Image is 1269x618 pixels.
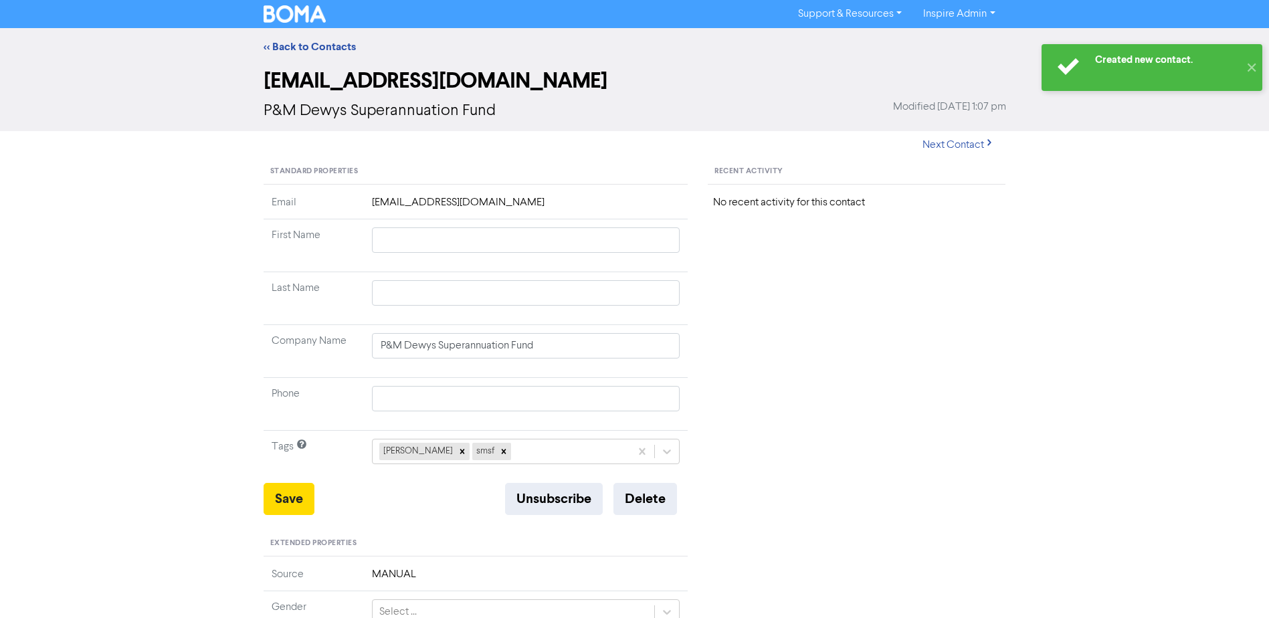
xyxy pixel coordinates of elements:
[613,483,677,515] button: Delete
[1095,53,1239,67] div: Created new contact.
[264,531,688,556] div: Extended Properties
[472,443,496,460] div: smsf
[264,483,314,515] button: Save
[264,68,1006,94] h2: [EMAIL_ADDRESS][DOMAIN_NAME]
[364,195,688,219] td: [EMAIL_ADDRESS][DOMAIN_NAME]
[264,5,326,23] img: BOMA Logo
[379,443,455,460] div: [PERSON_NAME]
[713,195,1000,211] div: No recent activity for this contact
[1202,554,1269,618] iframe: Chat Widget
[264,219,364,272] td: First Name
[264,566,364,591] td: Source
[264,195,364,219] td: Email
[264,325,364,378] td: Company Name
[787,3,912,25] a: Support & Resources
[264,159,688,185] div: Standard Properties
[912,3,1005,25] a: Inspire Admin
[708,159,1005,185] div: Recent Activity
[364,566,688,591] td: MANUAL
[911,131,1006,159] button: Next Contact
[893,99,1006,115] span: Modified [DATE] 1:07 pm
[505,483,603,515] button: Unsubscribe
[264,40,356,54] a: << Back to Contacts
[264,272,364,325] td: Last Name
[264,431,364,484] td: Tags
[264,378,364,431] td: Phone
[264,103,496,119] span: P&M Dewys Superannuation Fund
